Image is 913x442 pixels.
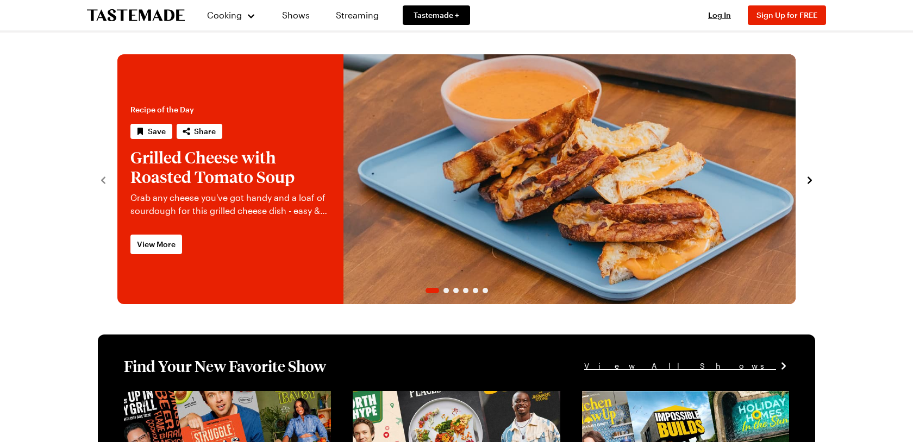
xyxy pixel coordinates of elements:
[443,288,449,293] span: Go to slide 2
[403,5,470,25] a: Tastemade +
[130,124,172,139] button: Save recipe
[177,124,222,139] button: Share
[414,10,459,21] span: Tastemade +
[698,10,741,21] button: Log In
[756,10,817,20] span: Sign Up for FREE
[353,392,501,402] a: View full content for [object Object]
[804,173,815,186] button: navigate to next item
[453,288,459,293] span: Go to slide 3
[473,288,478,293] span: Go to slide 5
[148,126,166,137] span: Save
[124,392,272,402] a: View full content for [object Object]
[207,2,256,28] button: Cooking
[124,356,326,376] h1: Find Your New Favorite Show
[130,235,182,254] a: View More
[194,126,216,137] span: Share
[207,10,242,20] span: Cooking
[582,392,730,402] a: View full content for [object Object]
[748,5,826,25] button: Sign Up for FREE
[483,288,488,293] span: Go to slide 6
[463,288,468,293] span: Go to slide 4
[137,239,176,250] span: View More
[426,288,439,293] span: Go to slide 1
[87,9,185,22] a: To Tastemade Home Page
[584,360,789,372] a: View All Shows
[708,10,731,20] span: Log In
[584,360,776,372] span: View All Shows
[117,54,796,304] div: 1 / 6
[98,173,109,186] button: navigate to previous item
